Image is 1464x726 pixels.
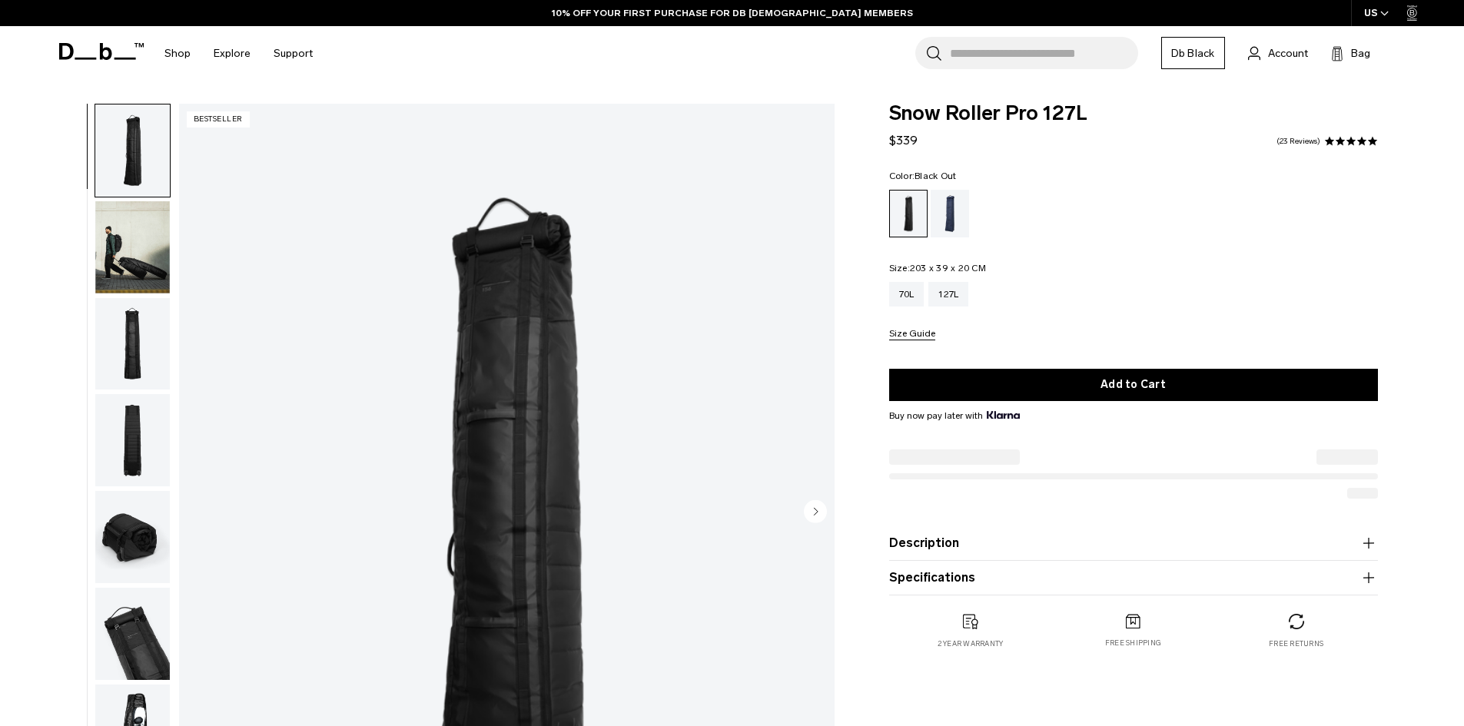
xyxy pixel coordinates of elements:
[1268,45,1308,61] span: Account
[95,491,170,583] img: Snow_roller_pro_black_out_new_db7.png
[889,534,1378,552] button: Description
[889,369,1378,401] button: Add to Cart
[95,297,171,391] button: Snow_roller_pro_black_out_new_db9.png
[214,26,251,81] a: Explore
[274,26,313,81] a: Support
[931,190,969,237] a: Blue Hour
[889,190,928,237] a: Black Out
[910,263,986,273] span: 203 x 39 x 20 CM
[889,104,1378,124] span: Snow Roller Pro 127L
[95,201,171,294] button: Snow_roller_pro_black_out_new_db10.png
[95,298,170,390] img: Snow_roller_pro_black_out_new_db9.png
[889,133,918,148] span: $339
[95,393,171,487] button: Snow_roller_pro_black_out_new_db8.png
[1269,638,1323,649] p: Free returns
[95,394,170,486] img: Snow_roller_pro_black_out_new_db8.png
[1161,37,1225,69] a: Db Black
[889,171,957,181] legend: Color:
[928,282,968,307] a: 127L
[889,409,1020,423] span: Buy now pay later with
[153,26,324,81] nav: Main Navigation
[938,638,1004,649] p: 2 year warranty
[1331,44,1370,62] button: Bag
[95,587,171,681] button: Snow_roller_pro_black_out_new_db3.png
[552,6,913,20] a: 10% OFF YOUR FIRST PURCHASE FOR DB [DEMOGRAPHIC_DATA] MEMBERS
[187,111,250,128] p: Bestseller
[1248,44,1308,62] a: Account
[987,411,1020,419] img: {"height" => 20, "alt" => "Klarna"}
[889,569,1378,587] button: Specifications
[95,588,170,680] img: Snow_roller_pro_black_out_new_db3.png
[889,329,935,340] button: Size Guide
[889,264,986,273] legend: Size:
[915,171,956,181] span: Black Out
[95,490,171,584] button: Snow_roller_pro_black_out_new_db7.png
[1351,45,1370,61] span: Bag
[1105,638,1161,648] p: Free shipping
[889,282,925,307] a: 70L
[164,26,191,81] a: Shop
[95,104,171,197] button: Snow_roller_pro_black_out_new_db1.png
[95,201,170,293] img: Snow_roller_pro_black_out_new_db10.png
[804,499,827,525] button: Next slide
[95,104,170,197] img: Snow_roller_pro_black_out_new_db1.png
[1276,138,1320,145] a: 23 reviews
